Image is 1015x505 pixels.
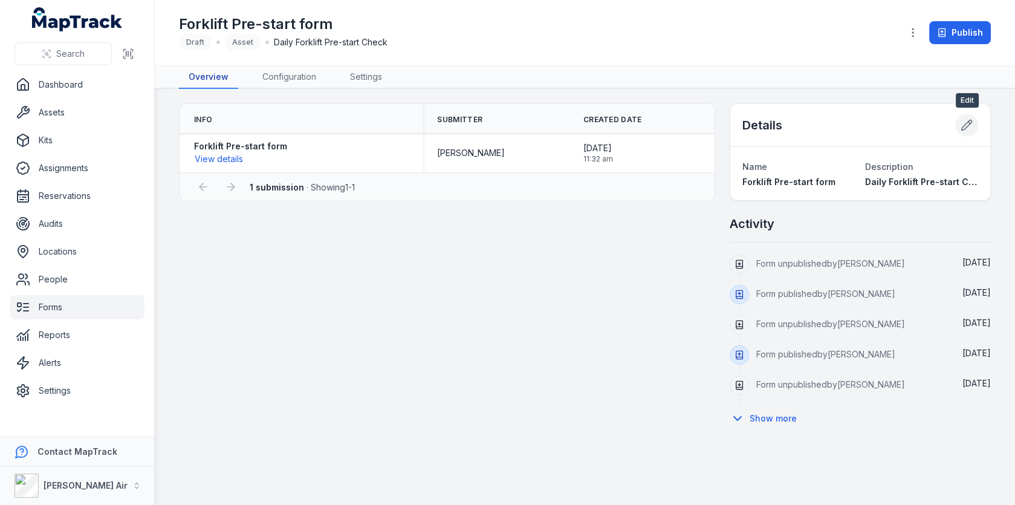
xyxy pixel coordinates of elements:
[962,287,991,298] time: 18/08/2025, 11:35:20 am
[929,21,991,44] button: Publish
[756,379,905,389] span: Form unpublished by [PERSON_NAME]
[756,288,895,299] span: Form published by [PERSON_NAME]
[56,48,85,60] span: Search
[583,142,613,164] time: 18/08/2025, 11:32:27 am
[10,323,144,347] a: Reports
[274,36,388,48] span: Daily Forklift Pre-start Check
[962,257,991,267] span: [DATE]
[583,142,613,154] span: [DATE]
[10,184,144,208] a: Reservations
[742,161,767,172] span: Name
[10,295,144,319] a: Forms
[962,318,991,328] span: [DATE]
[194,140,287,152] strong: Forklift Pre-start form
[225,34,261,51] div: Asset
[962,287,991,298] span: [DATE]
[437,147,505,159] span: [PERSON_NAME]
[37,446,117,457] strong: Contact MapTrack
[10,100,144,125] a: Assets
[250,182,304,192] strong: 1 submission
[865,161,913,172] span: Description
[962,348,991,358] span: [DATE]
[437,115,482,125] span: Submitter
[194,152,244,166] button: View details
[730,215,774,232] h2: Activity
[10,379,144,403] a: Settings
[730,406,805,431] button: Show more
[10,267,144,292] a: People
[179,15,388,34] h1: Forklift Pre-start form
[756,349,895,359] span: Form published by [PERSON_NAME]
[962,257,991,267] time: 18/08/2025, 11:36:06 am
[10,156,144,180] a: Assignments
[865,177,990,187] span: Daily Forklift Pre-start Check
[742,117,782,134] h2: Details
[44,480,128,490] strong: [PERSON_NAME] Air
[962,348,991,358] time: 18/08/2025, 11:30:24 am
[32,7,123,31] a: MapTrack
[583,154,613,164] span: 11:32 am
[10,351,144,375] a: Alerts
[962,378,991,388] time: 18/08/2025, 11:29:18 am
[250,182,355,192] span: · Showing 1 - 1
[194,115,212,125] span: Info
[10,128,144,152] a: Kits
[742,177,835,187] span: Forklift Pre-start form
[340,66,392,89] a: Settings
[756,258,905,269] span: Form unpublished by [PERSON_NAME]
[10,212,144,236] a: Audits
[962,378,991,388] span: [DATE]
[179,34,212,51] div: Draft
[756,319,905,329] span: Form unpublished by [PERSON_NAME]
[10,239,144,264] a: Locations
[956,93,979,108] span: Edit
[15,42,112,65] button: Search
[10,73,144,97] a: Dashboard
[583,115,642,125] span: Created Date
[179,66,238,89] a: Overview
[253,66,326,89] a: Configuration
[962,318,991,328] time: 18/08/2025, 11:34:51 am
